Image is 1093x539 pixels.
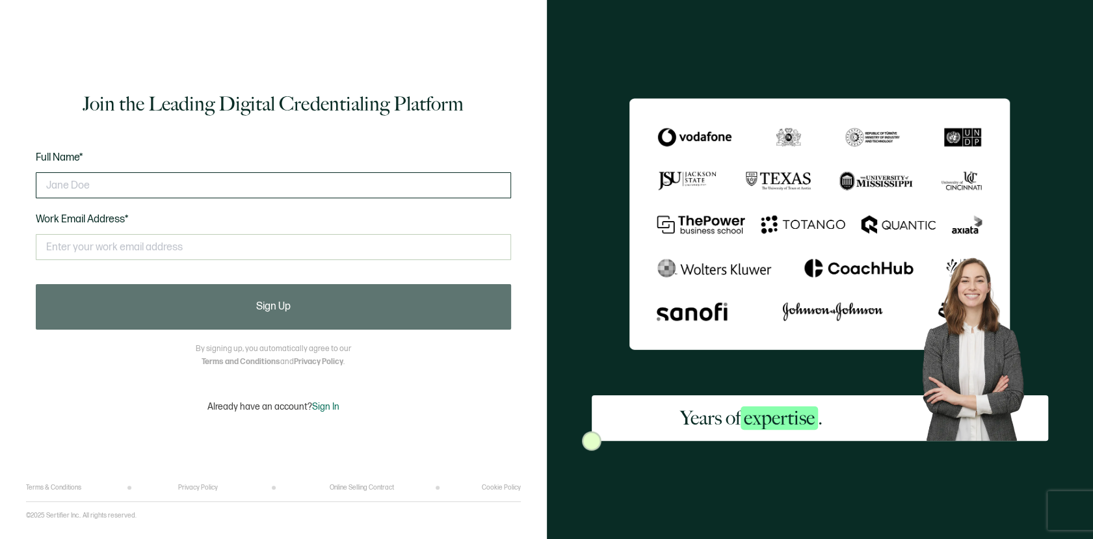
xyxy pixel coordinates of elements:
[911,248,1048,441] img: Sertifier Signup - Years of <span class="strong-h">expertise</span>. Hero
[629,98,1010,349] img: Sertifier Signup - Years of <span class="strong-h">expertise</span>.
[83,91,464,117] h1: Join the Leading Digital Credentialing Platform
[312,401,339,412] span: Sign In
[680,405,823,431] h2: Years of .
[36,213,129,226] span: Work Email Address*
[196,343,351,369] p: By signing up, you automatically agree to our and .
[207,401,339,412] p: Already have an account?
[36,151,83,164] span: Full Name*
[256,302,291,312] span: Sign Up
[36,172,511,198] input: Jane Doe
[202,357,280,367] a: Terms and Conditions
[36,284,511,330] button: Sign Up
[741,406,818,430] span: expertise
[26,484,81,492] a: Terms & Conditions
[178,484,218,492] a: Privacy Policy
[26,512,137,519] p: ©2025 Sertifier Inc.. All rights reserved.
[482,484,521,492] a: Cookie Policy
[294,357,343,367] a: Privacy Policy
[582,431,601,451] img: Sertifier Signup
[330,484,394,492] a: Online Selling Contract
[36,234,511,260] input: Enter your work email address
